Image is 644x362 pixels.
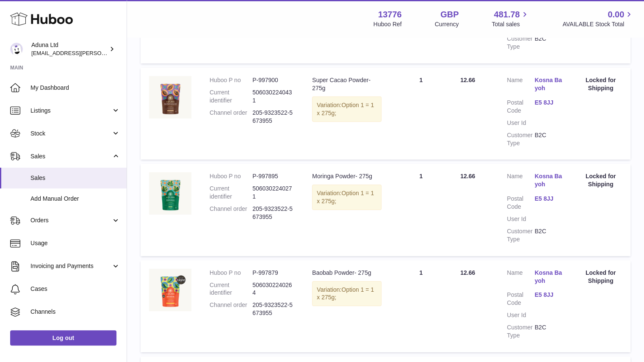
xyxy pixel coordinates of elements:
[494,9,520,20] span: 481.78
[252,185,295,201] dd: 5060302240271
[10,330,116,345] a: Log out
[507,99,534,115] dt: Postal Code
[390,164,452,256] td: 1
[317,286,374,301] span: Option 1 = 1 x 275g;
[460,269,475,276] span: 12.66
[534,35,562,51] dd: B2C
[507,311,534,319] dt: User Id
[507,291,534,307] dt: Postal Code
[507,195,534,211] dt: Postal Code
[210,301,252,317] dt: Channel order
[492,20,529,28] span: Total sales
[562,20,634,28] span: AVAILABLE Stock Total
[252,281,295,297] dd: 5060302240264
[373,20,402,28] div: Huboo Ref
[507,215,534,223] dt: User Id
[30,308,120,316] span: Channels
[210,269,252,277] dt: Huboo P no
[579,269,622,285] div: Locked for Shipping
[435,20,459,28] div: Currency
[149,76,191,119] img: SUPER-CACAO-POWDER-POUCH-FOP-CHALK.jpg
[252,172,295,180] dd: P-997895
[507,323,534,340] dt: Customer Type
[149,269,191,311] img: BAOBAB-POWDER-POUCH-FOP-CHALK.jpg
[317,190,374,204] span: Option 1 = 1 x 275g;
[210,185,252,201] dt: Current identifier
[30,262,111,270] span: Invoicing and Payments
[312,172,381,180] div: Moringa Powder- 275g
[252,269,295,277] dd: P-997879
[534,323,562,340] dd: B2C
[30,285,120,293] span: Cases
[507,269,534,287] dt: Name
[252,76,295,84] dd: P-997900
[210,76,252,84] dt: Huboo P no
[507,227,534,243] dt: Customer Type
[252,205,295,221] dd: 205-9323522-5673955
[460,77,475,83] span: 12.66
[312,76,381,92] div: Super Cacao Powder- 275g
[507,131,534,147] dt: Customer Type
[210,88,252,105] dt: Current identifier
[460,173,475,180] span: 12.66
[30,130,111,138] span: Stock
[30,174,120,182] span: Sales
[30,152,111,160] span: Sales
[608,9,624,20] span: 0.00
[534,131,562,147] dd: B2C
[30,239,120,247] span: Usage
[30,195,120,203] span: Add Manual Order
[312,269,381,277] div: Baobab Powder- 275g
[507,172,534,191] dt: Name
[390,260,452,352] td: 1
[210,172,252,180] dt: Huboo P no
[252,88,295,105] dd: 5060302240431
[317,102,374,116] span: Option 1 = 1 x 275g;
[579,172,622,188] div: Locked for Shipping
[534,76,562,92] a: Kosna Bayoh
[378,9,402,20] strong: 13776
[534,172,562,188] a: Kosna Bayoh
[390,68,452,160] td: 1
[534,291,562,299] a: E5 8JJ
[210,205,252,221] dt: Channel order
[30,107,111,115] span: Listings
[579,76,622,92] div: Locked for Shipping
[534,99,562,107] a: E5 8JJ
[31,50,215,56] span: [EMAIL_ADDRESS][PERSON_NAME][PERSON_NAME][DOMAIN_NAME]
[10,43,23,55] img: deborahe.kamara@aduna.com
[252,301,295,317] dd: 205-9323522-5673955
[31,41,108,57] div: Aduna Ltd
[252,109,295,125] dd: 205-9323522-5673955
[440,9,459,20] strong: GBP
[30,84,120,92] span: My Dashboard
[30,216,111,224] span: Orders
[492,9,529,28] a: 481.78 Total sales
[312,281,381,307] div: Variation:
[534,269,562,285] a: Kosna Bayoh
[149,172,191,215] img: MORINGA-POWDER-POUCH-FOP-CHALK.jpg
[507,35,534,51] dt: Customer Type
[312,97,381,122] div: Variation:
[210,281,252,297] dt: Current identifier
[562,9,634,28] a: 0.00 AVAILABLE Stock Total
[534,195,562,203] a: E5 8JJ
[312,185,381,210] div: Variation:
[210,109,252,125] dt: Channel order
[534,227,562,243] dd: B2C
[507,76,534,94] dt: Name
[507,119,534,127] dt: User Id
